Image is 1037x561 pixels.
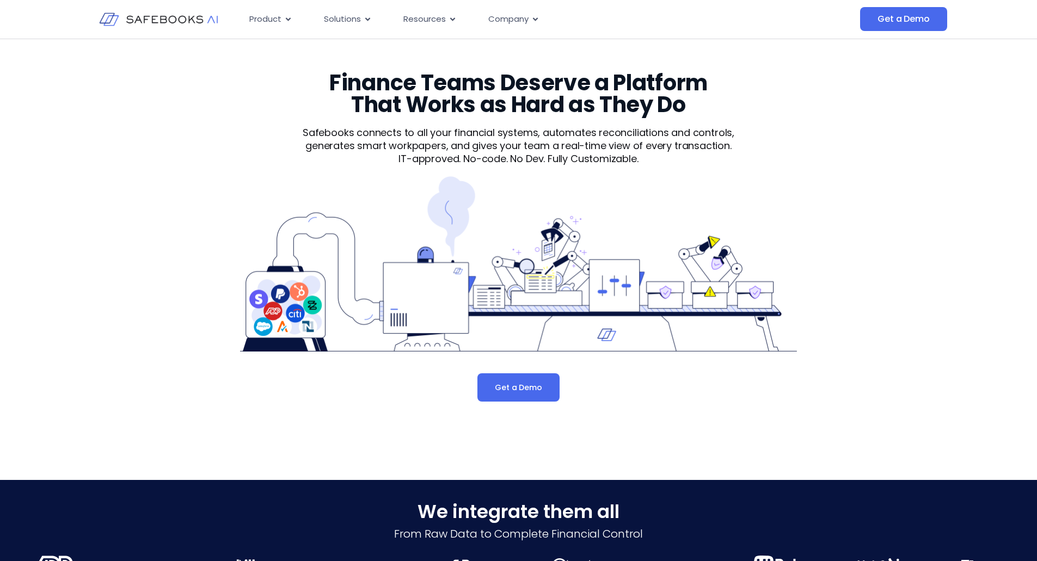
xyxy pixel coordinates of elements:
a: Get a Demo [860,7,947,31]
span: Product [249,13,281,26]
a: Get a Demo [477,373,559,402]
img: Product 1 [240,176,796,352]
span: Resources [403,13,446,26]
span: Company [488,13,529,26]
h3: Finance Teams Deserve a Platform That Works as Hard as They Do [308,72,728,115]
div: Menu Toggle [241,9,751,30]
p: Safebooks connects to all your financial systems, automates reconciliations and controls, generat... [284,126,753,152]
span: Get a Demo [878,14,929,24]
span: Get a Demo [495,382,542,393]
span: Solutions [324,13,361,26]
p: IT-approved. No-code. No Dev. Fully Customizable. [284,152,753,165]
nav: Menu [241,9,751,30]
